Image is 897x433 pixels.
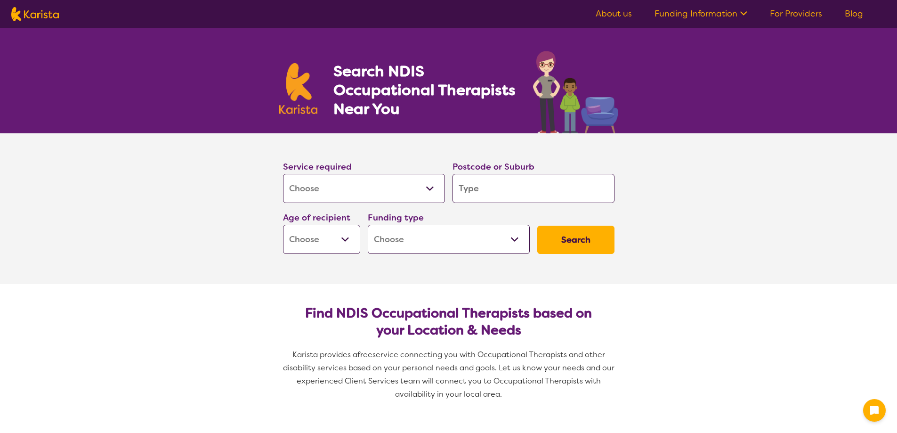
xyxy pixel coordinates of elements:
[453,174,614,203] input: Type
[845,8,863,19] a: Blog
[283,161,352,172] label: Service required
[537,226,614,254] button: Search
[770,8,822,19] a: For Providers
[279,63,318,114] img: Karista logo
[357,350,372,359] span: free
[291,305,607,339] h2: Find NDIS Occupational Therapists based on your Location & Needs
[333,62,517,118] h1: Search NDIS Occupational Therapists Near You
[655,8,747,19] a: Funding Information
[283,212,350,223] label: Age of recipient
[11,7,59,21] img: Karista logo
[368,212,424,223] label: Funding type
[533,51,618,133] img: occupational-therapy
[596,8,632,19] a: About us
[453,161,534,172] label: Postcode or Suburb
[283,350,616,399] span: service connecting you with Occupational Therapists and other disability services based on your p...
[292,350,357,359] span: Karista provides a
